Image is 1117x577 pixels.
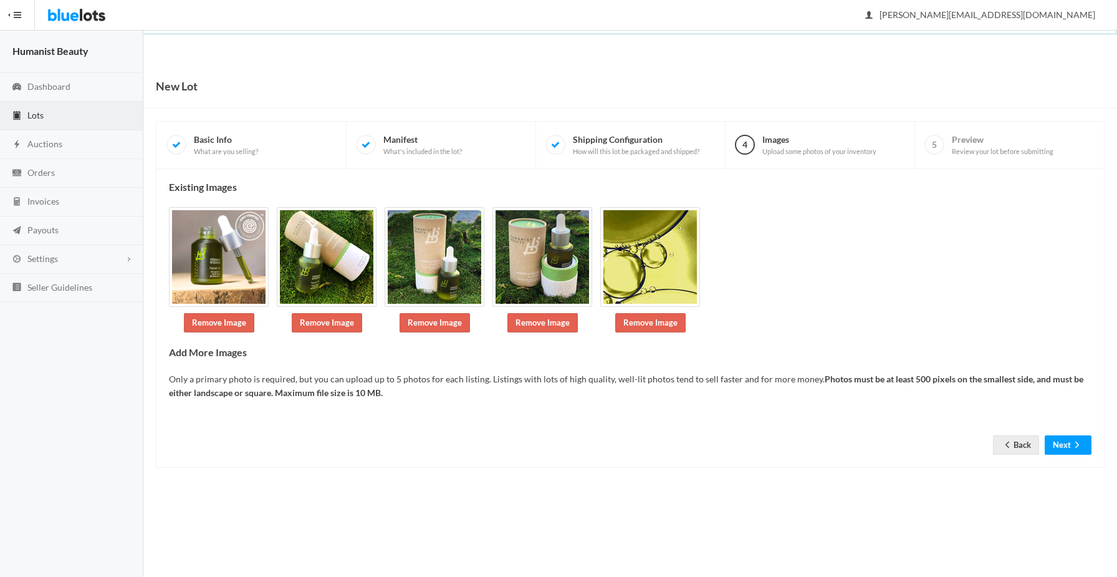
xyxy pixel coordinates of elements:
[866,9,1095,20] span: [PERSON_NAME][EMAIL_ADDRESS][DOMAIN_NAME]
[11,82,23,94] ion-icon: speedometer
[615,313,686,332] a: Remove Image
[169,182,1091,193] h4: Existing Images
[383,134,462,156] span: Manifest
[11,168,23,180] ion-icon: cash
[27,81,70,92] span: Dashboard
[863,10,875,22] ion-icon: person
[11,282,23,294] ion-icon: list box
[11,196,23,208] ion-icon: calculator
[277,207,376,307] img: 3175d680-0dab-4a77-978b-82323bc65690-1711567971.jpg
[27,138,62,149] span: Auctions
[762,147,876,156] span: Upload some photos of your inventory
[169,347,1091,358] h4: Add More Images
[1001,440,1014,452] ion-icon: arrow back
[156,77,198,95] h1: New Lot
[1045,435,1091,455] button: Nextarrow forward
[11,110,23,122] ion-icon: clipboard
[169,207,269,307] img: 8d010f2d-8b92-4f6e-b802-b7dc11059972-1711567970.png
[27,282,92,293] span: Seller Guidelines
[11,254,23,266] ion-icon: cog
[600,207,700,307] img: d231caac-55d1-4bab-bd84-7d80c4186c14-1711567975.jpg
[184,313,254,332] a: Remove Image
[292,313,362,332] a: Remove Image
[194,147,258,156] span: What are you selling?
[385,207,484,307] img: 7786453b-77ec-49dc-8eef-31fb9d6fbff6-1711567972.jpg
[194,134,258,156] span: Basic Info
[383,147,462,156] span: What's included in the lot?
[27,167,55,178] span: Orders
[27,253,58,264] span: Settings
[952,134,1053,156] span: Preview
[169,372,1091,400] p: Only a primary photo is required, but you can upload up to 5 photos for each listing. Listings wi...
[11,139,23,151] ion-icon: flash
[952,147,1053,156] span: Review your lot before submitting
[735,135,755,155] span: 4
[762,134,876,156] span: Images
[12,45,89,57] strong: Humanist Beauty
[27,110,44,120] span: Lots
[27,196,59,206] span: Invoices
[27,225,59,235] span: Payouts
[507,313,578,332] a: Remove Image
[573,147,699,156] span: How will this lot be packaged and shipped?
[400,313,470,332] a: Remove Image
[924,135,944,155] span: 5
[11,225,23,237] ion-icon: paper plane
[492,207,592,307] img: 86d08664-d781-45fd-bda8-168b891b642a-1711567974.jpg
[573,134,699,156] span: Shipping Configuration
[1071,440,1083,452] ion-icon: arrow forward
[993,435,1039,455] a: arrow backBack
